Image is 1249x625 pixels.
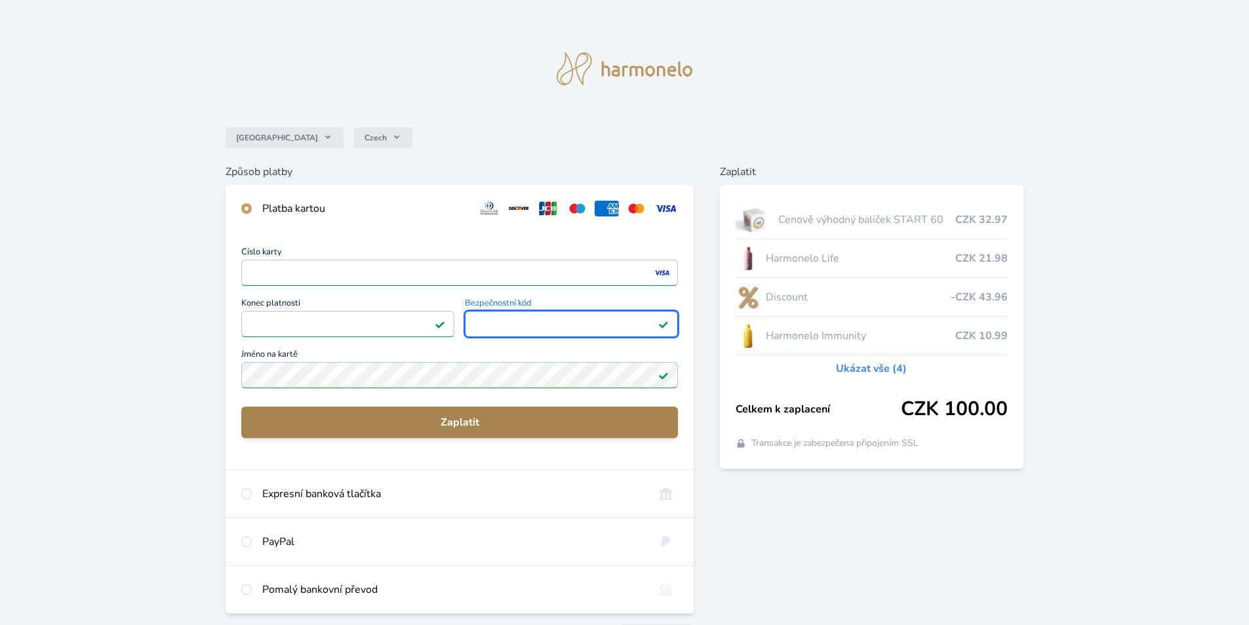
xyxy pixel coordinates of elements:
[241,248,678,260] span: Číslo karty
[654,582,678,597] img: bankTransfer_IBAN.svg
[365,132,387,143] span: Czech
[654,534,678,550] img: paypal.svg
[901,397,1008,421] span: CZK 100.00
[536,201,561,216] img: jcb.svg
[624,201,648,216] img: mc.svg
[736,242,761,275] img: CLEAN_LIFE_se_stinem_x-lo.jpg
[247,264,672,282] iframe: Iframe pro číslo karty
[565,201,589,216] img: maestro.svg
[507,201,531,216] img: discover.svg
[654,201,678,216] img: visa.svg
[658,370,669,380] img: Platné pole
[736,281,761,313] img: discount-lo.png
[955,328,1008,344] span: CZK 10.99
[766,251,955,266] span: Harmonelo Life
[766,328,955,344] span: Harmonelo Immunity
[247,315,448,333] iframe: Iframe pro datum vypršení platnosti
[226,164,694,180] h6: Způsob platby
[252,414,667,430] span: Zaplatit
[595,201,619,216] img: amex.svg
[241,407,678,438] button: Zaplatit
[736,401,901,417] span: Celkem k zaplacení
[236,132,318,143] span: [GEOGRAPHIC_DATA]
[658,319,669,329] img: Platné pole
[354,127,412,148] button: Czech
[653,267,671,279] img: visa
[951,289,1008,305] span: -CZK 43.96
[262,201,467,216] div: Platba kartou
[226,127,344,148] button: [GEOGRAPHIC_DATA]
[477,201,502,216] img: diners.svg
[720,164,1023,180] h6: Zaplatit
[262,486,643,502] div: Expresní banková tlačítka
[955,212,1008,228] span: CZK 32.97
[654,486,678,502] img: onlineBanking_CZ.svg
[241,299,454,311] span: Konec platnosti
[465,299,678,311] span: Bezpečnostní kód
[778,212,955,228] span: Cenově výhodný balíček START 60
[766,289,951,305] span: Discount
[262,534,643,550] div: PayPal
[736,319,761,352] img: IMMUNITY_se_stinem_x-lo.jpg
[471,315,672,333] iframe: Iframe pro bezpečnostní kód
[736,203,773,236] img: start.jpg
[751,437,919,450] span: Transakce je zabezpečena připojením SSL
[557,52,693,85] img: logo.svg
[241,350,678,362] span: Jméno na kartě
[836,361,907,376] a: Ukázat vše (4)
[262,582,643,597] div: Pomalý bankovní převod
[955,251,1008,266] span: CZK 21.98
[435,319,445,329] img: Platné pole
[241,362,678,388] input: Jméno na kartěPlatné pole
